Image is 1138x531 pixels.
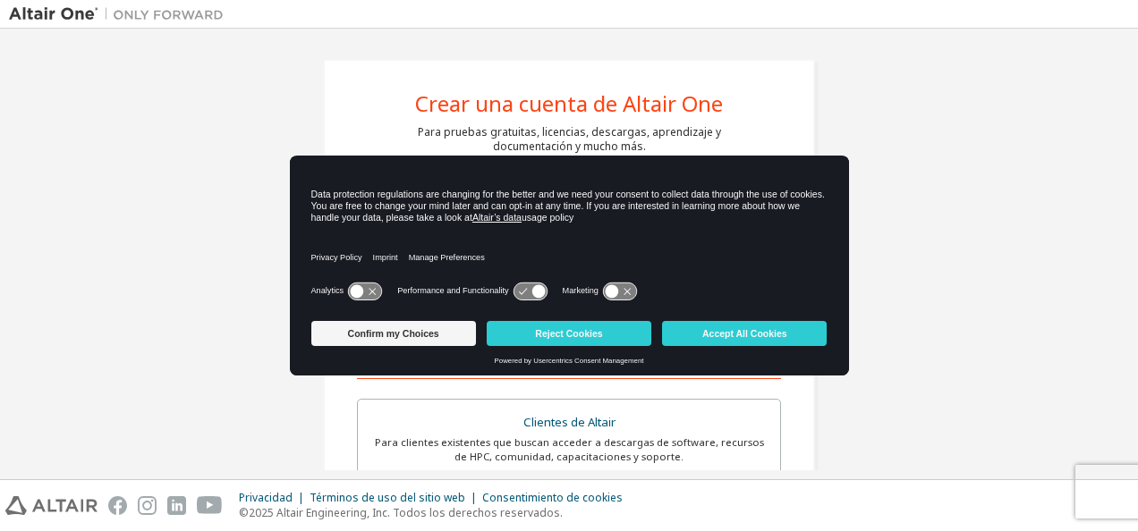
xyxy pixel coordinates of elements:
[108,496,127,515] img: facebook.svg
[415,93,723,114] div: Crear una cuenta de Altair One
[418,125,721,154] div: Para pruebas gratuitas, licencias, descargas, aprendizaje y documentación y mucho más.
[138,496,157,515] img: instagram.svg
[239,491,310,505] div: Privacidad
[167,496,186,515] img: linkedin.svg
[9,5,233,23] img: Altair One
[5,496,98,515] img: altair_logo.svg
[482,491,633,505] div: Consentimiento de cookies
[249,505,563,520] font: 2025 Altair Engineering, Inc. Todos los derechos reservados.
[239,505,633,520] p: ©
[369,435,769,464] div: Para clientes existentes que buscan acceder a descargas de software, recursos de HPC, comunidad, ...
[369,410,769,435] div: Clientes de Altair
[197,496,223,515] img: youtube.svg
[310,491,482,505] div: Términos de uso del sitio web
